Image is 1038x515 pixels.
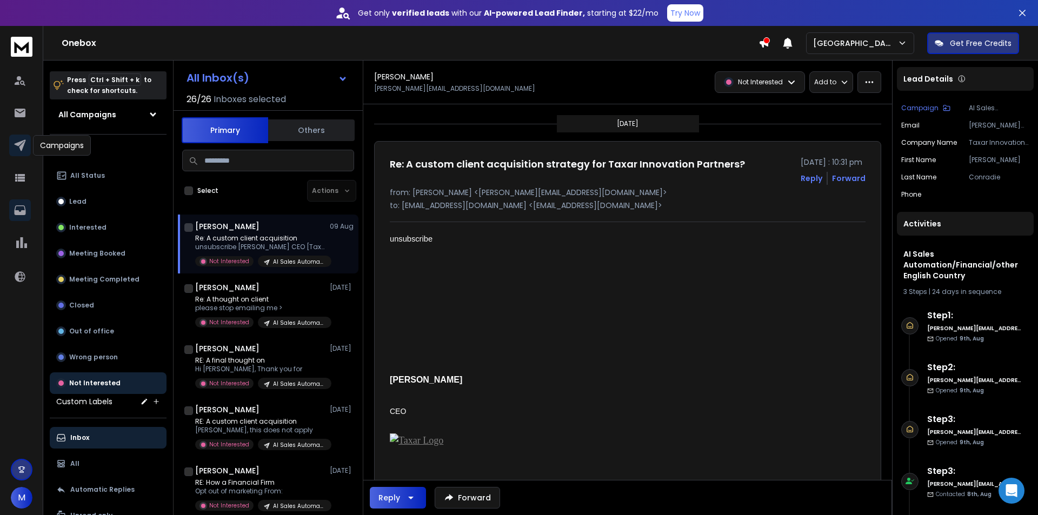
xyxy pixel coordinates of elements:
p: [PERSON_NAME] [969,156,1029,164]
p: RE: A custom client acquisition [195,417,325,426]
button: All Inbox(s) [178,67,356,89]
p: Opened [936,386,984,394]
p: [PERSON_NAME][EMAIL_ADDRESS][DOMAIN_NAME] [969,121,1029,130]
p: AI Sales Automation/Financial/other English Country [969,104,1029,112]
p: Get only with our starting at $22/mo [358,8,658,18]
p: to: [EMAIL_ADDRESS][DOMAIN_NAME] <[EMAIL_ADDRESS][DOMAIN_NAME]> [390,200,866,211]
div: | [903,287,1027,296]
button: Wrong person [50,346,167,368]
h1: [PERSON_NAME] [374,71,434,82]
p: Closed [69,301,94,310]
p: Company Name [901,138,957,147]
h6: Step 3 : [927,413,1022,426]
p: Taxar Innovation Partners [969,138,1029,147]
button: Automatic Replies [50,479,167,500]
p: Press to check for shortcuts. [67,75,151,96]
p: [PERSON_NAME][EMAIL_ADDRESS][DOMAIN_NAME] [374,84,535,93]
strong: verified leads [392,8,449,18]
p: AI Sales Automation/Financial/other English Country [273,441,325,449]
h1: AI Sales Automation/Financial/other English Country [903,249,1027,281]
h1: [PERSON_NAME] [195,343,259,354]
h6: Step 3 : [927,465,1022,478]
p: please stop emailing me > [195,304,325,312]
div: Campaigns [33,135,91,156]
button: Try Now [667,4,703,22]
p: Not Interested [209,501,249,510]
h3: Inboxes selected [214,93,286,106]
span: 9th, Aug [960,335,984,343]
button: Interested [50,217,167,238]
p: Re: A thought on client [195,295,325,304]
img: Taxar Logo [390,433,514,471]
p: Meeting Booked [69,249,125,258]
p: Not Interested [69,379,121,387]
span: 24 days in sequence [932,287,1001,296]
p: AI Sales Automation/Financial/other English Country [273,502,325,510]
div: Reply [378,492,400,503]
h1: Re: A custom client acquisition strategy for Taxar Innovation Partners? [390,157,745,172]
p: Not Interested [209,318,249,326]
button: All Status [50,165,167,186]
div: Open Intercom Messenger [999,478,1024,504]
h1: All Campaigns [58,109,116,120]
span: CEO [390,407,406,416]
h6: Step 2 : [927,361,1022,374]
button: Reply [801,173,822,184]
p: Opened [936,335,984,343]
h1: Onebox [62,37,758,50]
span: 9th, Aug [960,386,984,394]
h1: [PERSON_NAME] [195,282,259,293]
b: [PERSON_NAME] [390,375,462,384]
p: Meeting Completed [69,275,139,284]
div: Forward [832,173,866,184]
button: Inbox [50,427,167,449]
h6: [PERSON_NAME][EMAIL_ADDRESS][PERSON_NAME][DOMAIN_NAME] [927,480,1022,488]
p: Try Now [670,8,700,18]
p: Campaign [901,104,939,112]
p: Contacted [936,490,992,498]
button: Meeting Booked [50,243,167,264]
button: Forward [435,487,500,509]
h6: [PERSON_NAME][EMAIL_ADDRESS][PERSON_NAME][DOMAIN_NAME] [927,428,1022,436]
label: Select [197,186,218,195]
p: All Status [70,171,105,180]
p: Wrong person [69,353,118,362]
p: RE: How a Financial Firm [195,478,325,487]
p: Inbox [70,433,89,442]
div: Activities [897,212,1034,236]
p: Email [901,121,920,130]
button: Lead [50,191,167,212]
div: unsubscribe [390,233,706,245]
span: 26 / 26 [187,93,211,106]
h1: [PERSON_NAME] [195,465,259,476]
p: 09 Aug [330,222,354,231]
button: Meeting Completed [50,269,167,290]
p: Not Interested [209,379,249,387]
button: All [50,453,167,474]
p: unsubscribe [PERSON_NAME] CEO [Taxar [195,243,325,251]
p: Not Interested [209,257,249,265]
button: Campaign [901,104,950,112]
button: Primary [182,117,268,143]
strong: AI-powered Lead Finder, [484,8,585,18]
p: Conradie [969,173,1029,182]
p: Not Interested [209,440,249,449]
p: AI Sales Automation/Financial/other English Country [273,380,325,388]
button: M [11,487,32,509]
button: Others [268,118,355,142]
button: Reply [370,487,426,509]
button: Closed [50,295,167,316]
p: Automatic Replies [70,485,135,494]
button: Out of office [50,320,167,342]
p: [GEOGRAPHIC_DATA] [813,38,897,49]
button: Get Free Credits [927,32,1019,54]
span: 8th, Aug [967,490,992,498]
p: Opened [936,438,984,446]
p: Add to [814,78,836,86]
p: [PERSON_NAME], this does not apply [195,426,325,434]
p: First Name [901,156,936,164]
h1: [PERSON_NAME] [195,404,259,415]
p: [DATE] [330,466,354,475]
p: Opt out of marketing From: [195,487,325,496]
